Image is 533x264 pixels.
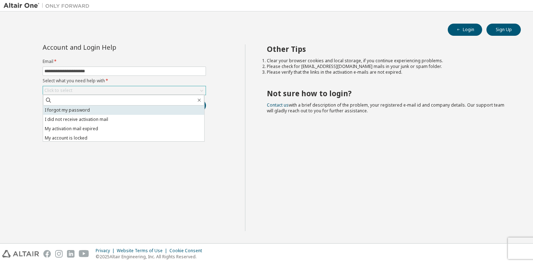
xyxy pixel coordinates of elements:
[79,250,89,258] img: youtube.svg
[267,44,508,54] h2: Other Tips
[96,248,117,254] div: Privacy
[96,254,206,260] p: © 2025 Altair Engineering, Inc. All Rights Reserved.
[486,24,521,36] button: Sign Up
[67,250,75,258] img: linkedin.svg
[267,102,289,108] a: Contact us
[4,2,93,9] img: Altair One
[267,102,504,114] span: with a brief description of the problem, your registered e-mail id and company details. Our suppo...
[55,250,63,258] img: instagram.svg
[43,250,51,258] img: facebook.svg
[43,86,206,95] div: Click to select
[43,59,206,64] label: Email
[267,58,508,64] li: Clear your browser cookies and local storage, if you continue experiencing problems.
[44,88,72,93] div: Click to select
[43,44,173,50] div: Account and Login Help
[169,248,206,254] div: Cookie Consent
[43,78,206,84] label: Select what you need help with
[267,89,508,98] h2: Not sure how to login?
[117,248,169,254] div: Website Terms of Use
[2,250,39,258] img: altair_logo.svg
[267,69,508,75] li: Please verify that the links in the activation e-mails are not expired.
[267,64,508,69] li: Please check for [EMAIL_ADDRESS][DOMAIN_NAME] mails in your junk or spam folder.
[448,24,482,36] button: Login
[43,106,204,115] li: I forgot my password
